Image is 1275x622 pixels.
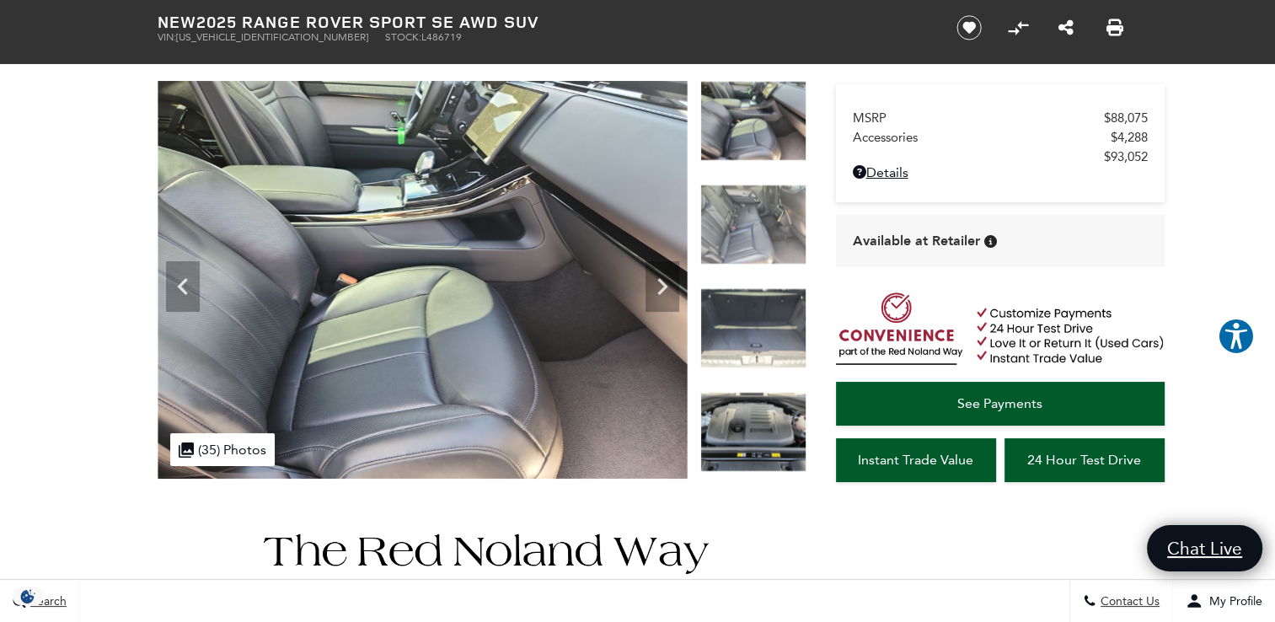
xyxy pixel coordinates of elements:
span: Instant Trade Value [858,452,973,468]
span: MSRP [853,110,1104,126]
span: Chat Live [1159,537,1251,560]
button: Save vehicle [951,14,988,41]
img: New 2025 Fuji White Land Rover SE image 29 [700,185,806,265]
span: 24 Hour Test Drive [1027,452,1141,468]
div: Next [646,261,679,312]
div: Privacy Settings [8,587,47,605]
img: New 2025 Fuji White Land Rover SE image 28 [158,81,688,479]
div: Previous [166,261,200,312]
h1: 2025 Range Rover Sport SE AWD SUV [158,13,929,31]
strong: New [158,10,196,33]
a: Print this New 2025 Range Rover Sport SE AWD SUV [1106,18,1123,38]
span: Available at Retailer [853,232,980,250]
span: See Payments [957,395,1042,411]
span: [US_VEHICLE_IDENTIFICATION_NUMBER] [176,31,368,43]
a: 24 Hour Test Drive [1004,438,1165,482]
span: Accessories [853,130,1111,145]
a: Chat Live [1147,525,1262,571]
span: Contact Us [1096,594,1160,609]
a: Share this New 2025 Range Rover Sport SE AWD SUV [1058,18,1074,38]
span: Stock: [385,31,421,43]
button: Open user profile menu [1173,580,1275,622]
img: New 2025 Fuji White Land Rover SE image 28 [700,81,806,161]
span: $88,075 [1104,110,1148,126]
aside: Accessibility Help Desk [1218,318,1255,358]
div: Vehicle is in stock and ready for immediate delivery. Due to demand, availability is subject to c... [984,235,997,248]
span: My Profile [1203,594,1262,609]
a: Accessories $4,288 [853,130,1148,145]
a: Instant Trade Value [836,438,996,482]
a: MSRP $88,075 [853,110,1148,126]
img: New 2025 Fuji White Land Rover SE image 30 [700,288,806,368]
span: $93,052 [1104,149,1148,164]
button: Explore your accessibility options [1218,318,1255,355]
span: VIN: [158,31,176,43]
a: Details [853,164,1148,180]
a: See Payments [836,382,1165,426]
span: L486719 [421,31,462,43]
a: $93,052 [853,149,1148,164]
img: New 2025 Fuji White Land Rover SE image 31 [700,392,806,472]
button: Compare Vehicle [1005,15,1031,40]
span: $4,288 [1111,130,1148,145]
div: (35) Photos [170,433,275,466]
